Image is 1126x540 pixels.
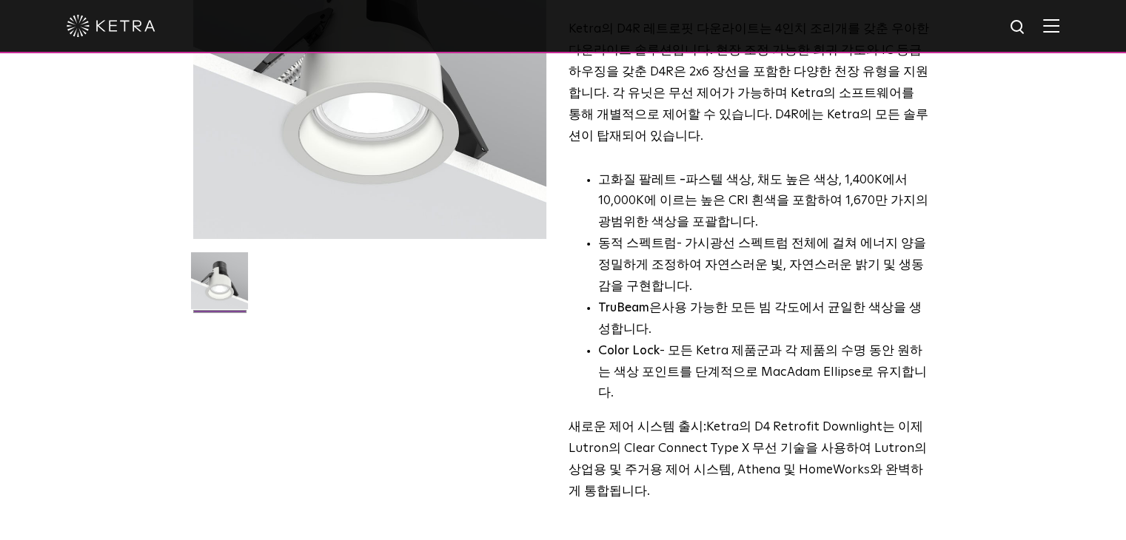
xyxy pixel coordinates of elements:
[598,174,686,186] font: 고화질 팔레트 -
[569,23,929,142] font: Ketra의 D4R 레트로핏 다운라이트는 4인치 조리개를 갖춘 우아한 다운라이트 솔루션입니다. 현장 조정 가능한 회귀 각도와 IC 등급 하우징을 갖춘 D4R은 2x6 장선을 ...
[598,237,677,250] font: 동적 스펙트럼
[569,421,706,433] font: 새로운 제어 시스템 출시:
[598,302,922,336] font: 사용 가능한 모든 빔 각도에서 균일한 색상을 생성합니다.
[598,345,660,357] font: Color Lock
[191,252,248,320] img: D4R 레트로핏 다운라이트
[569,421,927,498] font: Ketra의 D4 Retrofit Downlight는 이제 Lutron의 Clear Connect Type X 무선 기술을 사용하여 Lutron의 상업용 및 주거용 제어 시스...
[598,302,662,314] font: TruBeam은
[598,174,928,229] font: 파스텔 색상, 채도 높은 색상, 1,400K에서 10,000K에 이르는 높은 CRI 흰색을 포함하여 1,670만 가지의 광범위한 색상을 포괄합니다.
[67,15,155,37] img: 케트라-로고-2019-화이트
[598,237,926,293] font: - 가시광선 스펙트럼 전체에 걸쳐 에너지 양을 정밀하게 조정하여 자연스러운 빛, 자연스러운 밝기 및 생동감을 구현합니다.
[598,345,927,400] font: - 모든 Ketra 제품군과 각 제품의 수명 동안 원하는 색상 포인트를 단계적으로 MacAdam Ellipse로 유지합니다.
[1009,18,1028,37] img: 검색 아이콘
[1043,18,1059,33] img: Hamburger%20Nav.svg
